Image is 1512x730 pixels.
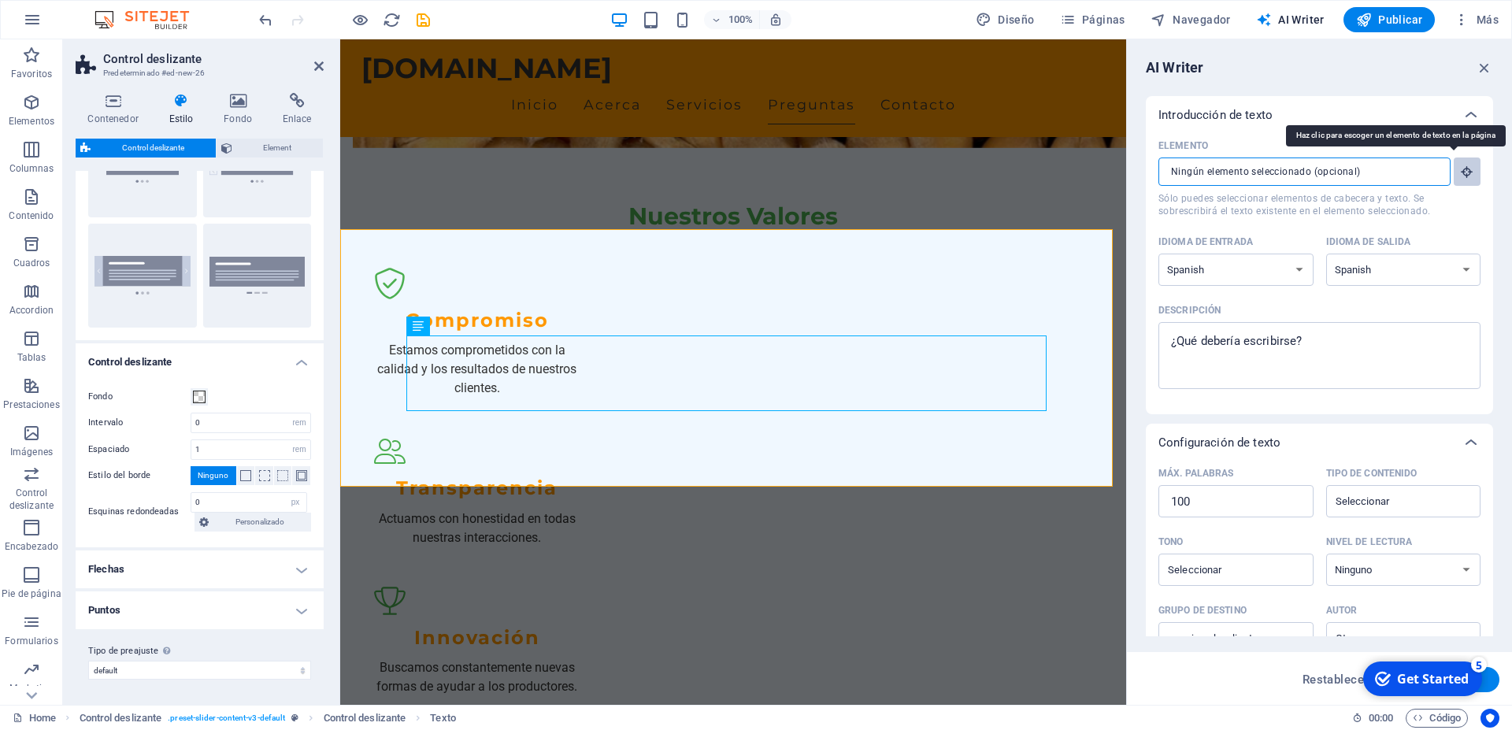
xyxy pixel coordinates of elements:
[1343,7,1436,32] button: Publicar
[1158,107,1273,123] p: Introducción de texto
[88,418,191,427] label: Intervalo
[383,11,401,29] i: Volver a cargar página
[1326,554,1481,586] select: Nivel de lectura
[1146,134,1493,414] div: Introducción de texto
[9,209,54,222] p: Contenido
[1158,435,1280,450] p: Configuración de texto
[1151,12,1231,28] span: Navegador
[168,709,285,728] span: . preset-slider-content-v3-default
[5,635,57,647] p: Formularios
[769,13,783,27] i: Al redimensionar, ajustar el nivel de zoom automáticamente para ajustarse al dispositivo elegido.
[1158,254,1314,286] select: Idioma de entrada
[13,709,56,728] a: Haz clic para cancelar la selección y doble clic para abrir páginas
[88,502,191,521] label: Esquinas redondeadas
[414,11,432,29] i: Guardar (Ctrl+S)
[1326,535,1413,548] p: Nivel de lectura
[237,139,319,157] span: Element
[80,709,162,728] span: Haz clic para seleccionar y doble clic para editar
[969,7,1041,32] div: Diseño (Ctrl+Alt+Y)
[212,93,271,126] h4: Fondo
[1480,709,1499,728] button: Usercentrics
[5,540,58,553] p: Encabezado
[1158,535,1183,548] p: Tono
[1326,467,1417,480] p: Tipo de contenido
[1294,667,1377,692] button: Restablecer
[76,550,324,588] h4: Flechas
[13,257,50,269] p: Cuadros
[1413,709,1461,728] span: Código
[969,7,1041,32] button: Diseño
[1326,254,1481,286] select: Idioma de salida
[1146,461,1493,680] div: Configuración de texto
[270,93,324,126] h4: Enlace
[217,139,324,157] button: Element
[76,93,157,126] h4: Contenedor
[1146,424,1493,461] div: Configuración de texto
[1060,12,1125,28] span: Páginas
[413,10,432,29] button: save
[117,2,132,17] div: 5
[1158,467,1233,480] p: Máx. palabras
[103,66,292,80] h3: Predeterminado #ed-new-26
[1146,58,1203,77] h6: AI Writer
[88,642,311,661] label: Tipo de preajuste
[976,12,1035,28] span: Diseño
[430,709,455,728] span: Haz clic para seleccionar y doble clic para editar
[43,15,114,32] div: Get Started
[9,115,54,128] p: Elementos
[1158,157,1440,186] input: ElementoSólo puedes seleccionar elementos de cabecera y texto. Se sobrescribirá el texto existent...
[1158,604,1247,617] p: Grupo de destino
[88,445,191,454] label: Espaciado
[704,10,760,29] button: 100%
[291,713,298,722] i: Este elemento es un preajuste personalizable
[1454,157,1480,186] button: ElementoSólo puedes seleccionar elementos de cabecera y texto. Se sobrescribirá el texto existent...
[256,10,275,29] button: undo
[17,351,46,364] p: Tablas
[350,10,369,29] button: Haz clic para salir del modo de previsualización y seguir editando
[1331,490,1451,513] input: Tipo de contenidoClear
[324,709,406,728] span: Haz clic para seleccionar y doble clic para editar
[1163,558,1283,581] input: TonoClear
[1454,12,1499,28] span: Más
[1380,712,1382,724] span: :
[157,93,212,126] h4: Estilo
[9,304,54,317] p: Accordion
[76,139,216,157] button: Control deslizante
[3,398,59,411] p: Prestaciones
[1158,192,1480,217] span: Sólo puedes seleccionar elementos de cabecera y texto. Se sobrescribirá el texto existente en el ...
[11,68,52,80] p: Favoritos
[88,387,191,406] label: Fondo
[9,682,53,695] p: Marketing
[1406,709,1468,728] button: Código
[9,162,54,175] p: Columnas
[1326,604,1358,617] p: Autor
[1250,7,1331,32] button: AI Writer
[1331,627,1451,650] input: AutorClear
[1054,7,1132,32] button: Páginas
[1146,96,1493,134] div: Introducción de texto
[10,446,53,458] p: Imágenes
[1158,235,1253,248] p: Idioma de entrada
[1352,709,1394,728] h6: Tiempo de la sesión
[2,587,61,600] p: Pie de página
[1144,7,1237,32] button: Navegador
[198,466,228,485] span: Ninguno
[1356,12,1423,28] span: Publicar
[1158,626,1314,651] input: Grupo de destino
[95,139,211,157] span: Control deslizante
[213,513,306,532] span: Personalizado
[1303,673,1369,686] span: Restablecer
[195,513,311,532] button: Personalizado
[1369,709,1393,728] span: 00 00
[1256,12,1325,28] span: AI Writer
[103,52,324,66] h2: Control deslizante
[382,10,401,29] button: reload
[76,343,324,372] h4: Control deslizante
[191,466,236,485] button: Ninguno
[1166,330,1473,381] textarea: Descripción
[91,10,209,29] img: Editor Logo
[257,11,275,29] i: Deshacer: Añadir elemento (Ctrl+Z)
[1326,235,1411,248] p: Idioma de salida
[1447,7,1505,32] button: Más
[9,6,128,41] div: Get Started 5 items remaining, 0% complete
